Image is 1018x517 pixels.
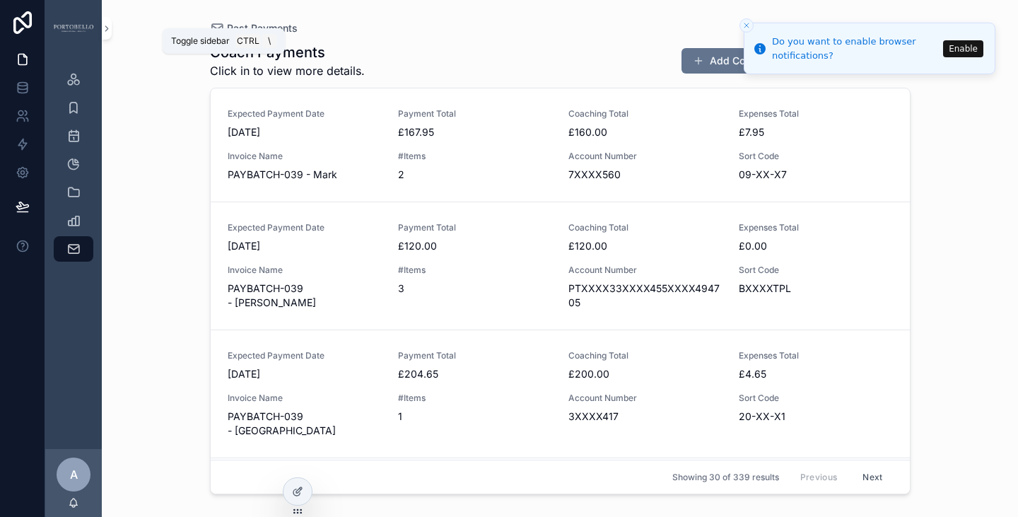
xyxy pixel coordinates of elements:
[739,222,892,233] span: Expenses Total
[398,350,551,361] span: Payment Total
[739,367,892,381] span: £4.65
[739,18,754,33] button: Close toast
[672,472,779,483] span: Showing 30 of 339 results
[568,393,722,404] span: Account Number
[228,125,381,139] span: [DATE]
[568,239,722,253] span: £120.00
[568,409,722,424] span: 3XXXX417
[228,393,381,404] span: Invoice Name
[398,393,551,404] span: #Items
[398,265,551,276] span: #Items
[228,265,381,276] span: Invoice Name
[210,62,365,79] span: Click in to view more details.
[228,151,381,162] span: Invoice Name
[739,393,892,404] span: Sort Code
[739,108,892,120] span: Expenses Total
[228,222,381,233] span: Expected Payment Date
[54,25,93,32] img: App logo
[568,222,722,233] span: Coaching Total
[228,409,381,438] span: PAYBATCH-039 - [GEOGRAPHIC_DATA]
[211,202,910,330] a: Expected Payment Date[DATE]Payment Total£120.00Coaching Total£120.00Expenses Total£0.00Invoice Na...
[739,409,892,424] span: 20-XX-X1
[235,34,261,48] span: Ctrl
[211,88,910,202] a: Expected Payment Date[DATE]Payment Total£167.95Coaching Total£160.00Expenses Total£7.95Invoice Na...
[398,367,551,381] span: £204.65
[568,350,722,361] span: Coaching Total
[398,168,551,182] span: 2
[45,57,102,280] div: scrollable content
[70,466,78,483] span: A
[739,265,892,276] span: Sort Code
[739,125,892,139] span: £7.95
[739,239,892,253] span: £0.00
[228,168,381,182] span: PAYBATCH-039 - Mark
[264,35,275,47] span: \
[568,265,722,276] span: Account Number
[398,222,551,233] span: Payment Total
[568,108,722,120] span: Coaching Total
[568,168,722,182] span: 7XXXX560
[171,35,230,47] span: Toggle sidebar
[568,151,722,162] span: Account Number
[398,125,551,139] span: £167.95
[228,239,381,253] span: [DATE]
[739,168,892,182] span: 09-XX-X7
[739,151,892,162] span: Sort Code
[772,35,939,62] div: Do you want to enable browser notifications?
[210,42,365,62] h1: Coach Payments
[398,409,551,424] span: 1
[398,151,551,162] span: #Items
[398,108,551,120] span: Payment Total
[211,330,910,458] a: Expected Payment Date[DATE]Payment Total£204.65Coaching Total£200.00Expenses Total£4.65Invoice Na...
[568,281,722,310] span: PTXXXX33XXXX455XXXX494705
[228,281,381,310] span: PAYBATCH-039 - [PERSON_NAME]
[943,40,983,57] button: Enable
[228,108,381,120] span: Expected Payment Date
[739,350,892,361] span: Expenses Total
[398,239,551,253] span: £120.00
[853,466,892,488] button: Next
[681,48,911,74] button: Add Coach [PERSON_NAME] & Payment
[228,350,381,361] span: Expected Payment Date
[739,281,892,296] span: BXXXXTPL
[568,367,722,381] span: £200.00
[228,367,381,381] span: [DATE]
[398,281,551,296] span: 3
[568,125,722,139] span: £160.00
